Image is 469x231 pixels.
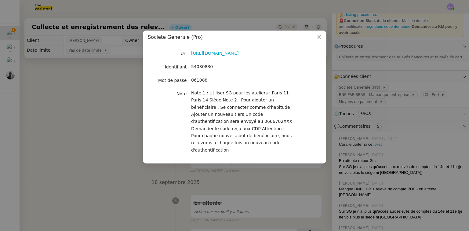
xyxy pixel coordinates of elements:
span: Note 1 : Utiliser SG pour les ateliers : Paris 11 Paris 14 Siège Note 2 : Pour ajouter un bénéfic... [191,90,292,152]
label: Url [180,49,191,58]
span: 061088 [191,78,207,82]
label: Mot de passe [158,76,191,85]
span: 54030830 [191,64,213,69]
label: Identifiant [165,63,191,71]
button: Close [313,31,326,44]
label: Note [176,90,191,98]
span: Societe Generale (Pro) [148,34,203,40]
a: [URL][DOMAIN_NAME] [191,51,239,56]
